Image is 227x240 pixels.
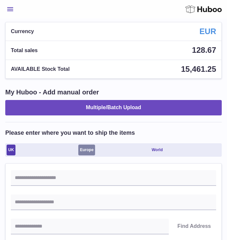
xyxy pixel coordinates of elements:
[199,26,216,37] strong: EUR
[6,60,221,78] a: AVAILABLE Stock Total 15,461.25
[6,41,221,59] a: Total sales 128.67
[181,65,216,73] span: 15,461.25
[78,145,95,155] a: Europe
[11,28,34,35] span: Currency
[5,129,135,137] h2: Please enter where you want to ship the items
[5,100,222,115] button: Multiple/Batch Upload
[11,47,38,54] span: Total sales
[150,145,164,155] a: World
[11,66,70,73] span: AVAILABLE Stock Total
[7,145,15,155] a: UK
[5,88,99,97] h1: My Huboo - Add manual order
[192,46,216,54] span: 128.67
